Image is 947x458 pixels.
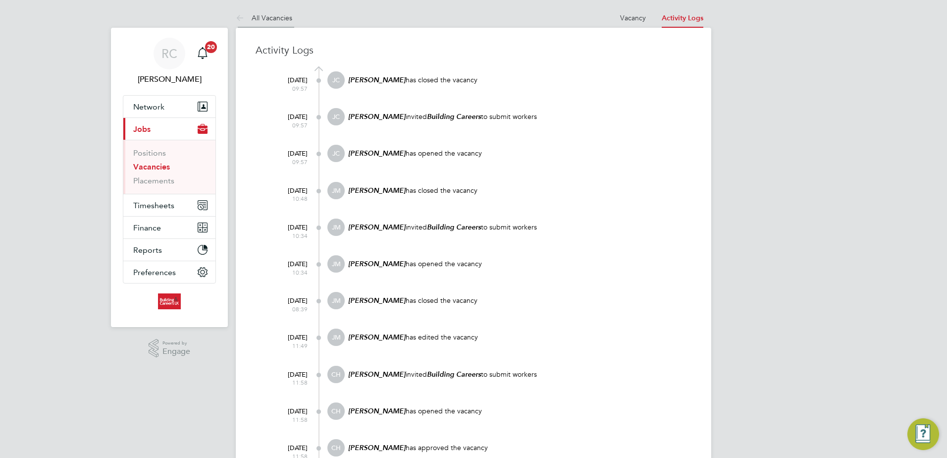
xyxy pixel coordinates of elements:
[161,47,177,60] span: RC
[268,292,308,313] div: [DATE]
[268,232,308,240] span: 10:34
[662,14,703,22] a: Activity Logs
[236,13,292,22] a: All Vacancies
[123,118,215,140] button: Jobs
[268,255,308,276] div: [DATE]
[133,245,162,255] span: Reports
[347,259,691,269] p: has opened the vacancy
[133,176,174,185] a: Placements
[123,73,216,85] span: Rhys Cook
[268,379,308,387] span: 11:58
[268,305,308,313] span: 08:39
[348,333,406,342] em: [PERSON_NAME]
[348,370,406,379] em: [PERSON_NAME]
[256,44,691,57] h3: Activity Logs
[348,223,406,231] em: [PERSON_NAME]
[268,108,308,129] div: [DATE]
[347,406,691,416] p: has opened the vacancy
[268,366,308,387] div: [DATE]
[347,370,691,379] p: invited to submit workers
[268,85,308,93] span: 09:57
[123,96,215,117] button: Network
[348,260,406,268] em: [PERSON_NAME]
[348,113,406,121] em: [PERSON_NAME]
[268,269,308,277] span: 10:34
[268,158,308,166] span: 09:57
[347,296,691,305] p: has closed the vacancy
[327,219,345,236] span: JM
[347,333,691,342] p: has edited the vacancy
[327,255,345,273] span: JM
[427,113,481,121] em: Building Careers
[149,339,191,358] a: Powered byEngage
[327,182,345,199] span: JM
[620,13,646,22] a: Vacancy
[268,219,308,239] div: [DATE]
[327,402,345,420] span: CH
[133,148,166,158] a: Positions
[327,439,345,457] span: CH
[268,121,308,129] span: 09:57
[427,223,481,231] em: Building Careers
[205,41,217,53] span: 20
[268,342,308,350] span: 11:49
[347,443,691,453] p: has approved the vacancy
[133,223,161,232] span: Finance
[123,293,216,309] a: Go to home page
[123,217,215,238] button: Finance
[348,149,406,158] em: [PERSON_NAME]
[268,71,308,92] div: [DATE]
[427,370,481,379] em: Building Careers
[268,195,308,203] span: 10:48
[123,261,215,283] button: Preferences
[133,201,174,210] span: Timesheets
[347,75,691,85] p: has closed the vacancy
[348,444,406,452] em: [PERSON_NAME]
[268,416,308,424] span: 11:58
[327,145,345,162] span: JC
[268,402,308,423] div: [DATE]
[133,124,151,134] span: Jobs
[348,407,406,415] em: [PERSON_NAME]
[268,145,308,166] div: [DATE]
[133,268,176,277] span: Preferences
[907,418,939,450] button: Engage Resource Center
[133,162,170,172] a: Vacancies
[123,38,216,85] a: RC[PERSON_NAME]
[133,102,164,112] span: Network
[348,76,406,84] em: [PERSON_NAME]
[347,149,691,158] p: has opened the vacancy
[162,347,190,356] span: Engage
[193,38,212,69] a: 20
[347,223,691,232] p: invited to submit workers
[123,140,215,194] div: Jobs
[268,182,308,203] div: [DATE]
[347,186,691,195] p: has closed the vacancy
[123,239,215,261] button: Reports
[327,71,345,89] span: JC
[347,112,691,121] p: invited to submit workers
[348,186,406,195] em: [PERSON_NAME]
[327,366,345,383] span: CH
[162,339,190,347] span: Powered by
[327,108,345,125] span: JC
[158,293,180,309] img: buildingcareersuk-logo-retina.png
[268,329,308,349] div: [DATE]
[327,329,345,346] span: JM
[348,296,406,305] em: [PERSON_NAME]
[123,194,215,216] button: Timesheets
[327,292,345,309] span: JM
[111,28,228,327] nav: Main navigation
